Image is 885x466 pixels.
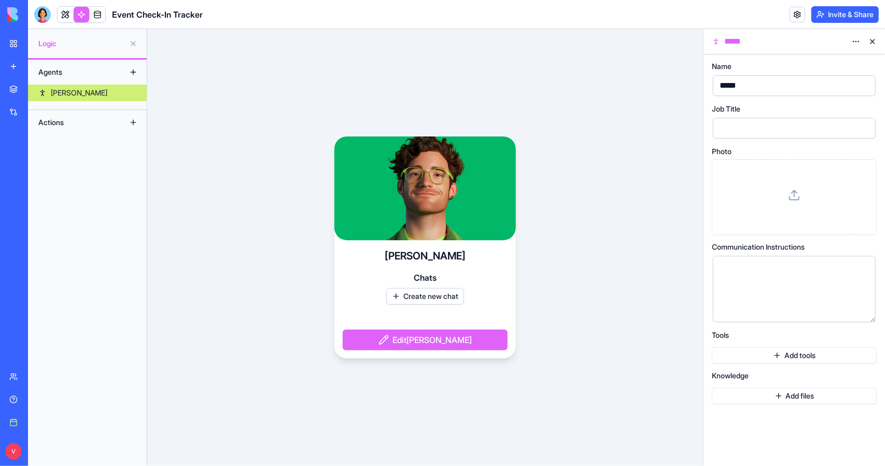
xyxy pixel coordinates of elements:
[343,330,508,350] button: Edit[PERSON_NAME]
[712,105,740,113] span: Job Title
[712,388,877,404] button: Add files
[7,7,72,22] img: logo
[712,243,805,251] span: Communication Instructions
[811,6,879,23] button: Invite & Share
[386,288,464,305] button: Create new chat
[385,249,466,263] h4: [PERSON_NAME]
[414,271,437,284] span: Chats
[712,347,877,364] button: Add tools
[5,443,22,460] span: V
[712,332,729,339] span: Tools
[712,63,732,70] span: Name
[712,148,732,155] span: Photo
[33,114,116,131] div: Actions
[112,8,203,21] h1: Event Check-In Tracker
[712,372,749,379] span: Knowledge
[38,38,125,49] span: Logic
[28,85,147,101] a: [PERSON_NAME]
[51,88,107,98] div: [PERSON_NAME]
[33,64,116,80] div: Agents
